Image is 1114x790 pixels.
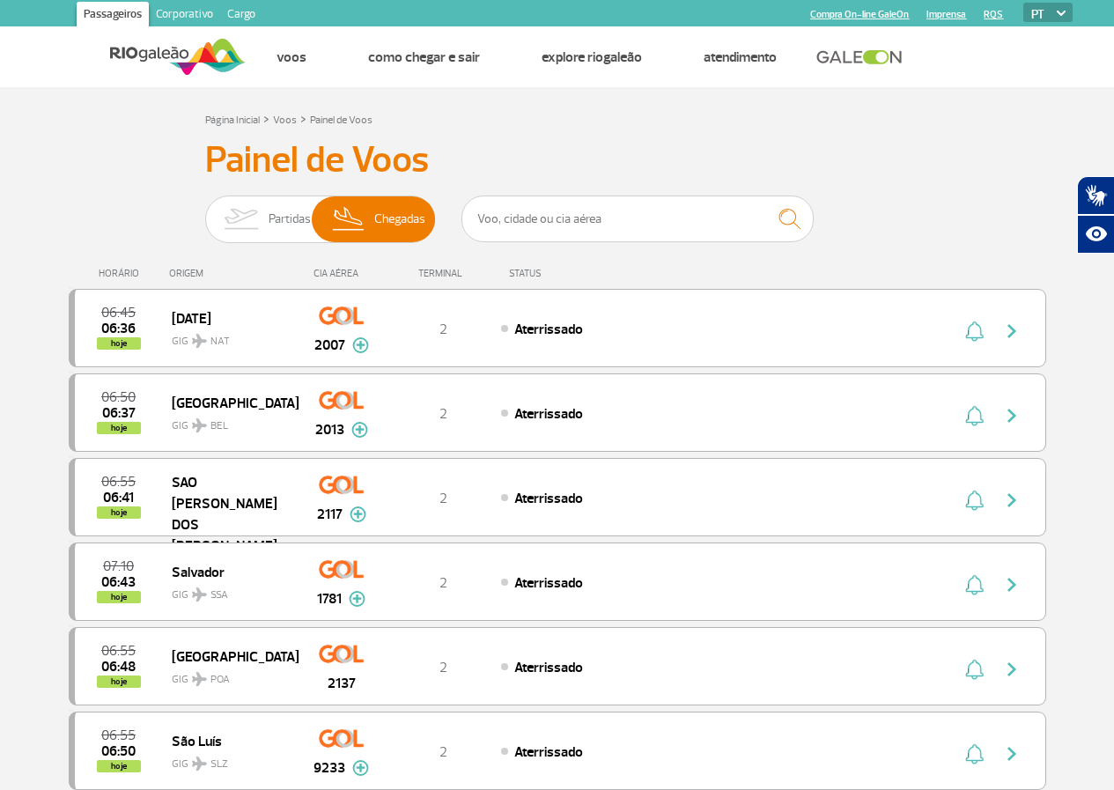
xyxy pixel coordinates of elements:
span: Salvador [172,560,284,583]
img: seta-direita-painel-voo.svg [1001,574,1022,595]
span: hoje [97,591,141,603]
span: Aterrissado [514,321,583,338]
a: > [263,108,269,129]
span: Aterrissado [514,659,583,676]
span: hoje [97,337,141,350]
span: 2025-08-25 06:43:00 [101,576,136,588]
span: 2 [439,574,447,592]
span: POA [210,672,230,688]
span: 2025-08-25 06:50:35 [101,745,136,757]
span: 2025-08-25 06:36:00 [101,322,136,335]
span: hoje [97,760,141,772]
span: GIG [172,662,284,688]
span: GIG [172,409,284,434]
span: 2013 [315,419,344,440]
img: seta-direita-painel-voo.svg [1001,490,1022,511]
a: Compra On-line GaleOn [810,9,909,20]
a: Explore RIOgaleão [542,48,642,66]
img: destiny_airplane.svg [192,757,207,771]
span: 2117 [317,504,343,525]
span: 2025-08-25 06:37:02 [102,407,136,419]
img: destiny_airplane.svg [192,334,207,348]
span: Aterrissado [514,743,583,761]
span: NAT [210,334,230,350]
span: 2137 [328,673,356,694]
div: ORIGEM [169,268,298,279]
div: STATUS [500,268,644,279]
h3: Painel de Voos [205,138,910,182]
span: [GEOGRAPHIC_DATA] [172,645,284,668]
img: sino-painel-voo.svg [965,490,984,511]
img: destiny_airplane.svg [192,672,207,686]
button: Abrir recursos assistivos. [1077,215,1114,254]
a: Voos [273,114,297,127]
span: hoje [97,676,141,688]
a: > [300,108,306,129]
a: Voos [277,48,306,66]
img: seta-direita-painel-voo.svg [1001,743,1022,764]
span: 2025-08-25 06:55:00 [101,645,136,657]
div: HORÁRIO [74,268,170,279]
a: Painel de Voos [310,114,373,127]
img: mais-info-painel-voo.svg [349,591,365,607]
span: 2 [439,743,447,761]
img: mais-info-painel-voo.svg [352,337,369,353]
span: SAO [PERSON_NAME] DOS [PERSON_NAME] [172,470,284,557]
img: sino-painel-voo.svg [965,574,984,595]
span: GIG [172,747,284,772]
a: Página Inicial [205,114,260,127]
a: Cargo [220,2,262,30]
span: Aterrissado [514,405,583,423]
span: GIG [172,578,284,603]
span: Aterrissado [514,490,583,507]
span: 2025-08-25 06:55:00 [101,476,136,488]
img: seta-direita-painel-voo.svg [1001,321,1022,342]
span: 1781 [317,588,342,609]
span: São Luís [172,729,284,752]
span: 2025-08-25 06:50:00 [101,391,136,403]
span: GIG [172,324,284,350]
img: sino-painel-voo.svg [965,405,984,426]
a: Como chegar e sair [368,48,480,66]
span: Aterrissado [514,574,583,592]
span: 2025-08-25 07:10:00 [103,560,134,572]
img: sino-painel-voo.svg [965,659,984,680]
img: sino-painel-voo.svg [965,743,984,764]
span: 2025-08-25 06:55:00 [101,729,136,742]
span: 2 [439,659,447,676]
span: 2025-08-25 06:48:25 [101,661,136,673]
input: Voo, cidade ou cia aérea [461,196,814,242]
span: 9233 [314,757,345,779]
a: Corporativo [149,2,220,30]
span: 2 [439,490,447,507]
span: 2025-08-25 06:41:00 [103,491,134,504]
img: seta-direita-painel-voo.svg [1001,659,1022,680]
span: 2 [439,321,447,338]
a: Imprensa [926,9,966,20]
div: Plugin de acessibilidade da Hand Talk. [1077,176,1114,254]
a: RQS [984,9,1003,20]
img: destiny_airplane.svg [192,587,207,602]
span: SSA [210,587,228,603]
span: hoje [97,422,141,434]
span: [DATE] [172,306,284,329]
img: destiny_airplane.svg [192,418,207,432]
span: 2007 [314,335,345,356]
span: Partidas [269,196,311,242]
img: seta-direita-painel-voo.svg [1001,405,1022,426]
a: Atendimento [704,48,777,66]
span: BEL [210,418,228,434]
span: SLZ [210,757,228,772]
img: mais-info-painel-voo.svg [352,760,369,776]
img: mais-info-painel-voo.svg [350,506,366,522]
span: [GEOGRAPHIC_DATA] [172,391,284,414]
span: hoje [97,506,141,519]
a: Passageiros [77,2,149,30]
img: slider-embarque [213,196,269,242]
button: Abrir tradutor de língua de sinais. [1077,176,1114,215]
div: CIA AÉREA [298,268,386,279]
div: TERMINAL [386,268,500,279]
img: sino-painel-voo.svg [965,321,984,342]
img: slider-desembarque [323,196,375,242]
span: 2 [439,405,447,423]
